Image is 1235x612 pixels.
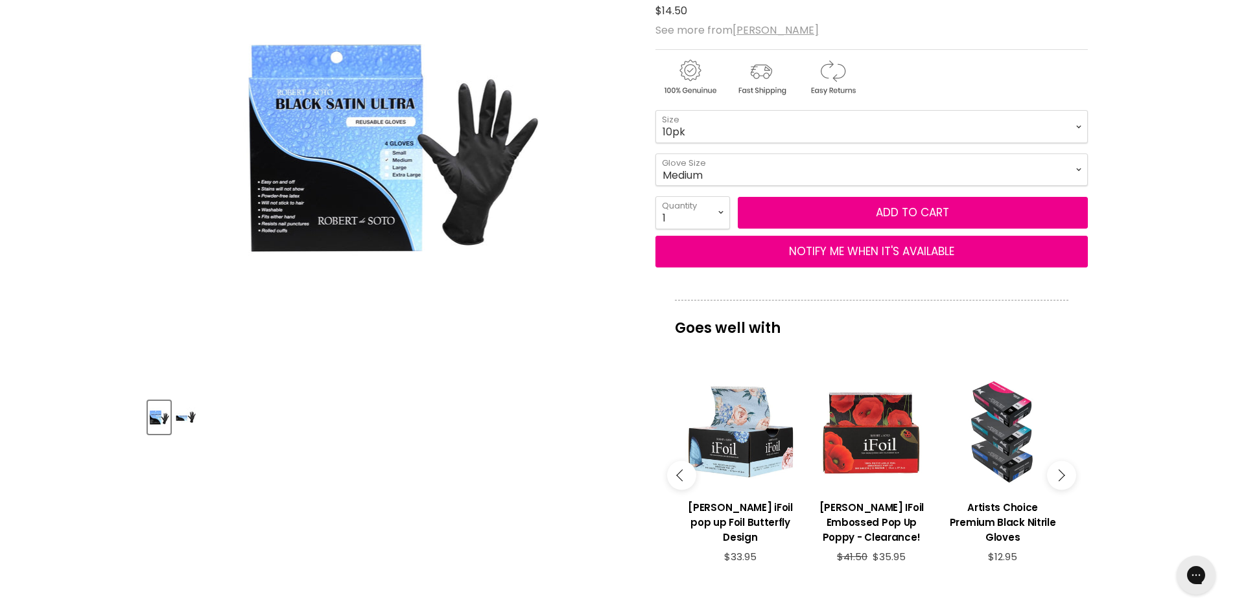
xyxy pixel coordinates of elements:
[812,490,930,551] a: View product:Robert De Soto IFoil Embossed Pop Up Poppy - Clearance!
[988,550,1017,563] span: $12.95
[738,197,1088,229] button: Add to cart
[176,402,196,433] img: Robert De Soto Black Satin Ultra Reusable Gloves
[675,300,1068,343] p: Goes well with
[655,3,687,18] span: $14.50
[724,550,757,563] span: $33.95
[1170,551,1222,599] iframe: Gorgias live chat messenger
[837,550,867,563] span: $41.50
[943,500,1061,545] h3: Artists Choice Premium Black Nitrile Gloves
[149,402,169,433] img: Robert De Soto Black Satin Ultra Reusable Gloves
[174,401,197,434] button: Robert De Soto Black Satin Ultra Reusable Gloves
[727,58,795,97] img: shipping.gif
[873,550,906,563] span: $35.95
[655,23,819,38] span: See more from
[943,490,1061,551] a: View product:Artists Choice Premium Black Nitrile Gloves
[655,58,724,97] img: genuine.gif
[798,58,867,97] img: returns.gif
[681,500,799,545] h3: [PERSON_NAME] iFoil pop up Foil Butterfly Design
[148,401,171,434] button: Robert De Soto Black Satin Ultra Reusable Gloves
[876,205,949,220] span: Add to cart
[655,196,730,229] select: Quantity
[655,236,1088,268] button: NOTIFY ME WHEN IT'S AVAILABLE
[733,23,819,38] a: [PERSON_NAME]
[146,397,634,434] div: Product thumbnails
[812,500,930,545] h3: [PERSON_NAME] IFoil Embossed Pop Up Poppy - Clearance!
[681,490,799,551] a: View product:Robert de Soto iFoil pop up Foil Butterfly Design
